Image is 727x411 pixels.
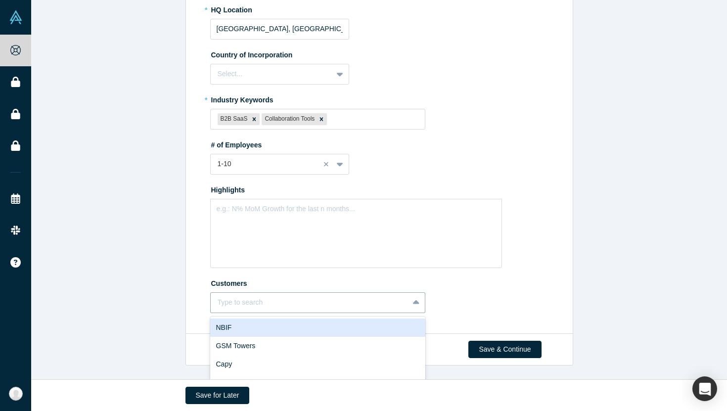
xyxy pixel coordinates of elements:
img: Alchemist Vault Logo [9,10,23,24]
img: Adil Uderbekov's Account [9,387,23,401]
input: Enter a location [210,19,349,40]
div: Almaden Inc [210,373,426,392]
div: rdw-wrapper [210,199,502,268]
div: Collaboration Tools [262,113,316,125]
div: NBIF [210,319,426,337]
div: Remove Collaboration Tools [316,113,327,125]
div: B2B SaaS [218,113,249,125]
label: # of Employees [210,137,552,150]
button: Save for Later [185,387,250,404]
div: Capy [210,355,426,373]
label: Industry Keywords [210,91,552,105]
div: rdw-editor [217,202,496,213]
label: Highlights [210,182,552,195]
label: Country of Incorporation [210,46,552,60]
div: Remove B2B SaaS [249,113,260,125]
button: Save & Continue [468,341,541,358]
label: HQ Location [210,1,552,15]
div: GSM Towers [210,337,426,355]
label: Customers [210,275,552,289]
